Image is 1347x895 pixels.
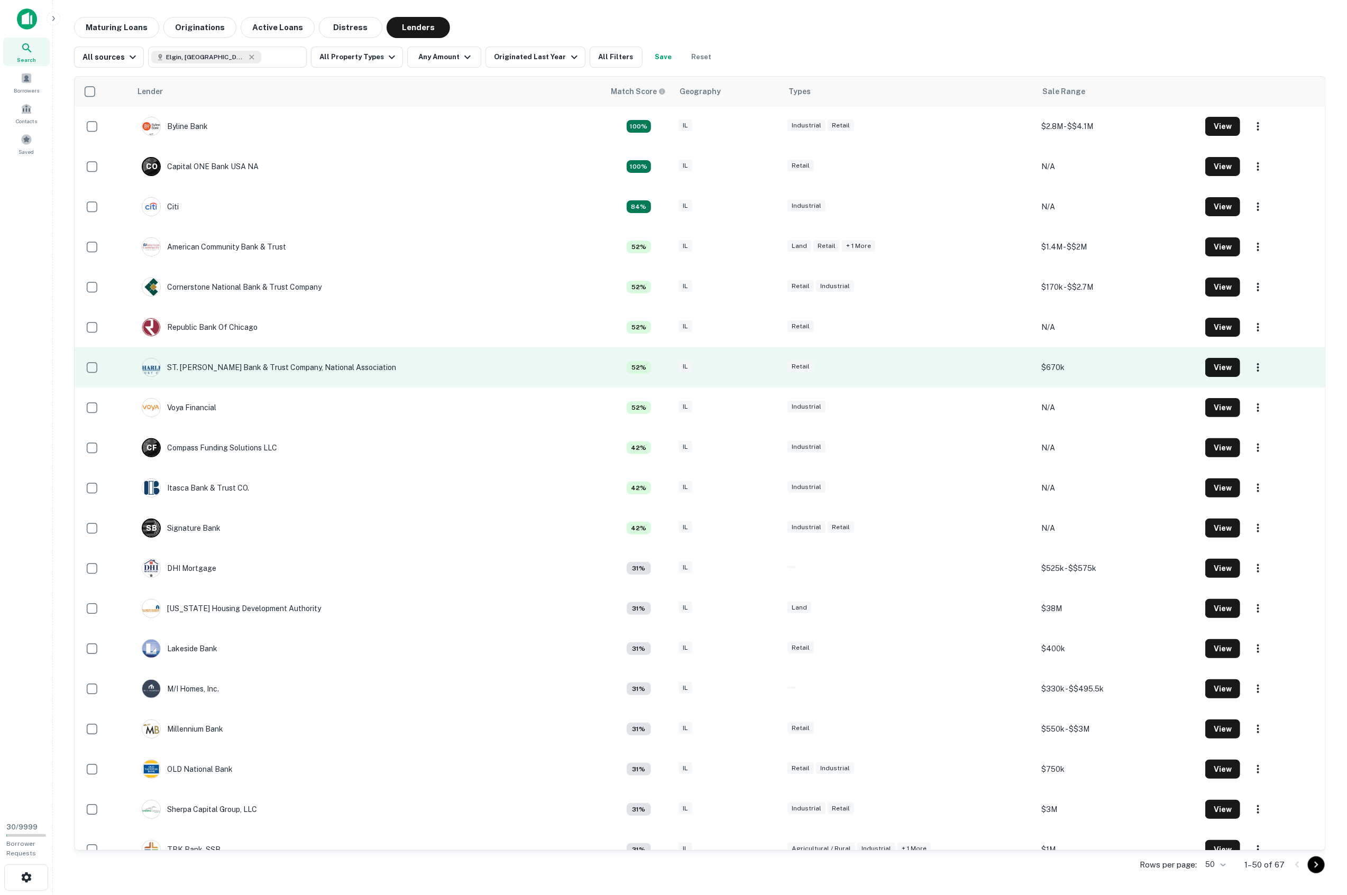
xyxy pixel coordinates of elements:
a: Contacts [3,99,50,127]
img: picture [142,358,160,376]
div: Retail [787,160,814,172]
div: Geography [680,85,721,98]
button: View [1205,679,1240,698]
div: Agricultural / Rural [787,843,855,855]
div: Industrial [816,280,854,292]
th: Capitalize uses an advanced AI algorithm to match your search with the best lender. The match sco... [604,77,673,106]
div: Retail [787,642,814,654]
td: N/A [1037,468,1200,508]
div: American Community Bank & Trust [142,237,286,256]
td: N/A [1037,508,1200,548]
button: View [1205,197,1240,216]
button: View [1205,318,1240,337]
img: picture [142,117,160,135]
p: Rows per page: [1140,859,1197,871]
p: 1–50 of 67 [1244,859,1285,871]
button: Originated Last Year [485,47,585,68]
div: + 1 more [897,843,931,855]
span: Borrowers [14,86,39,95]
button: View [1205,719,1240,739]
div: Citi [142,197,179,216]
div: Industrial [787,200,826,212]
div: Capitalize uses an advanced AI algorithm to match your search with the best lender. The match sco... [611,86,666,97]
td: N/A [1037,146,1200,187]
div: Matching Properties: 5, hasApolloMatch: undefined [627,241,651,253]
button: Originations [163,17,236,38]
div: Retail [828,521,854,533]
p: S B [146,523,157,534]
button: View [1205,760,1240,779]
button: Maturing Loans [74,17,159,38]
div: Sherpa Capital Group, LLC [142,800,257,819]
div: IL [679,280,692,292]
div: Matching Properties: 3, hasApolloMatch: undefined [627,562,651,575]
div: Retail [787,762,814,774]
button: Go to next page [1308,856,1325,873]
td: N/A [1037,187,1200,227]
td: $670k [1037,347,1200,387]
td: $3M [1037,789,1200,829]
div: IL [679,602,692,614]
div: IL [679,802,692,815]
div: Types [789,85,811,98]
div: IL [679,682,692,694]
h6: Match Score [611,86,664,97]
th: Sale Range [1037,77,1200,106]
button: View [1205,157,1240,176]
div: [US_STATE] Housing Development Authority [142,599,321,618]
button: View [1205,559,1240,578]
div: Matching Properties: 3, hasApolloMatch: undefined [627,763,651,776]
div: Industrial [787,521,826,533]
div: IL [679,320,692,333]
div: M/I Homes, Inc. [142,679,219,698]
div: Matching Properties: 8, hasApolloMatch: undefined [627,200,651,213]
iframe: Chat Widget [1294,810,1347,861]
button: All sources [74,47,144,68]
img: picture [142,640,160,658]
a: Search [3,38,50,66]
p: C F [146,442,157,454]
div: IL [679,401,692,413]
div: Retail [813,240,840,252]
div: Industrial [787,441,826,453]
div: Matching Properties: 5, hasApolloMatch: undefined [627,361,651,374]
div: IL [679,642,692,654]
td: N/A [1037,307,1200,347]
img: picture [142,720,160,738]
button: Lenders [387,17,450,38]
a: Saved [3,130,50,158]
img: picture [142,238,160,256]
button: View [1205,800,1240,819]
th: Geography [673,77,782,106]
td: $400k [1037,629,1200,669]
td: $1.4M - $$2M [1037,227,1200,267]
div: Itasca Bank & Trust CO. [142,478,249,497]
img: picture [142,599,160,617]
img: picture [142,559,160,577]
img: picture [142,399,160,417]
div: Retail [787,722,814,734]
span: Search [17,56,36,64]
span: Saved [19,147,34,156]
td: $170k - $$2.7M [1037,267,1200,307]
div: Matching Properties: 3, hasApolloMatch: undefined [627,602,651,615]
div: Byline Bank [142,117,208,136]
button: View [1205,840,1240,859]
button: Save your search to get updates of matches that match your search criteria. [647,47,681,68]
div: DHI Mortgage [142,559,216,578]
td: $1M [1037,829,1200,870]
div: Matching Properties: 3, hasApolloMatch: undefined [627,723,651,735]
div: IL [679,843,692,855]
div: OLD National Bank [142,760,233,779]
span: Contacts [16,117,37,125]
img: picture [142,278,160,296]
div: Voya Financial [142,398,216,417]
button: View [1205,478,1240,497]
div: Millennium Bank [142,719,223,739]
div: Retail [787,280,814,292]
td: $525k - $$575k [1037,548,1200,588]
div: Retail [828,802,854,815]
div: Matching Properties: 4, hasApolloMatch: undefined [627,441,651,454]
